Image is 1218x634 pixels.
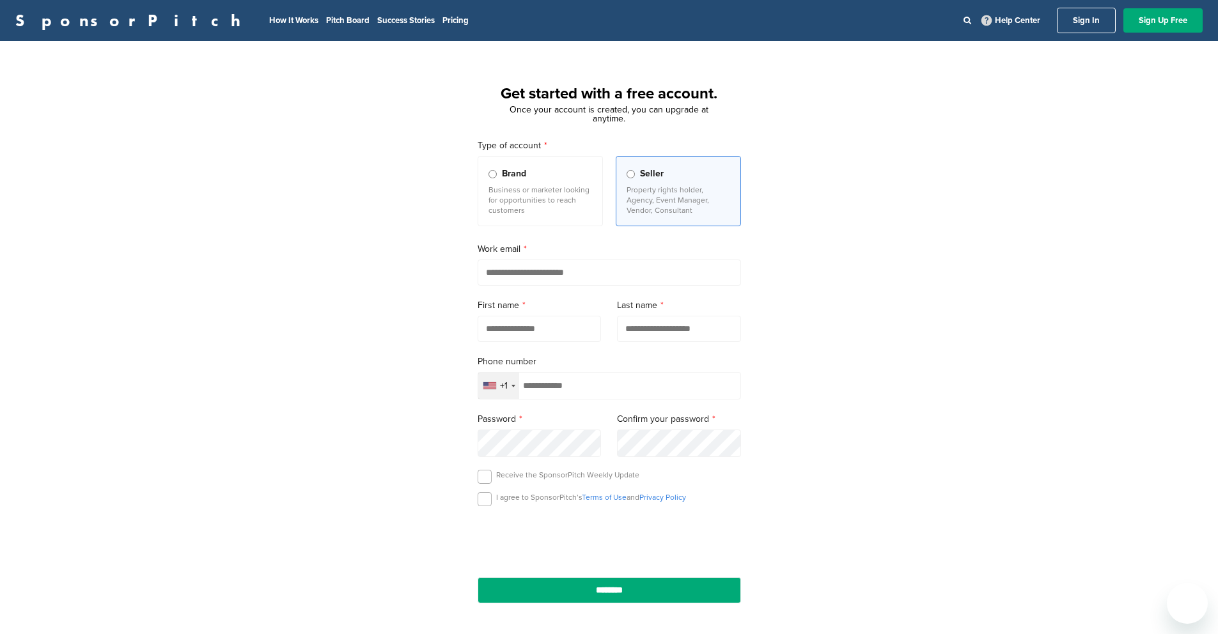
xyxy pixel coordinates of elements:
label: Type of account [478,139,741,153]
a: Sign In [1057,8,1116,33]
p: I agree to SponsorPitch’s and [496,492,686,502]
label: Confirm your password [617,412,741,426]
label: Password [478,412,602,426]
span: Seller [640,167,664,181]
a: Pitch Board [326,15,370,26]
label: Last name [617,298,741,313]
iframe: reCAPTCHA [536,521,682,559]
p: Property rights holder, Agency, Event Manager, Vendor, Consultant [627,185,730,215]
a: Pricing [442,15,469,26]
span: Brand [502,167,526,181]
input: Brand Business or marketer looking for opportunities to reach customers [488,170,497,178]
a: How It Works [269,15,318,26]
a: SponsorPitch [15,12,249,29]
a: Privacy Policy [639,493,686,502]
h1: Get started with a free account. [462,82,756,105]
a: Help Center [979,13,1043,28]
div: Selected country [478,373,519,399]
a: Terms of Use [582,493,627,502]
iframe: ปุ่มเพื่อเปิดใช้หน้าต่างการส่งข้อความ [1167,583,1208,624]
div: +1 [500,382,508,390]
a: Success Stories [377,15,435,26]
label: Phone number [478,355,741,369]
label: First name [478,298,602,313]
a: Sign Up Free [1123,8,1203,33]
span: Once your account is created, you can upgrade at anytime. [510,104,708,124]
input: Seller Property rights holder, Agency, Event Manager, Vendor, Consultant [627,170,635,178]
p: Business or marketer looking for opportunities to reach customers [488,185,592,215]
label: Work email [478,242,741,256]
p: Receive the SponsorPitch Weekly Update [496,470,639,480]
